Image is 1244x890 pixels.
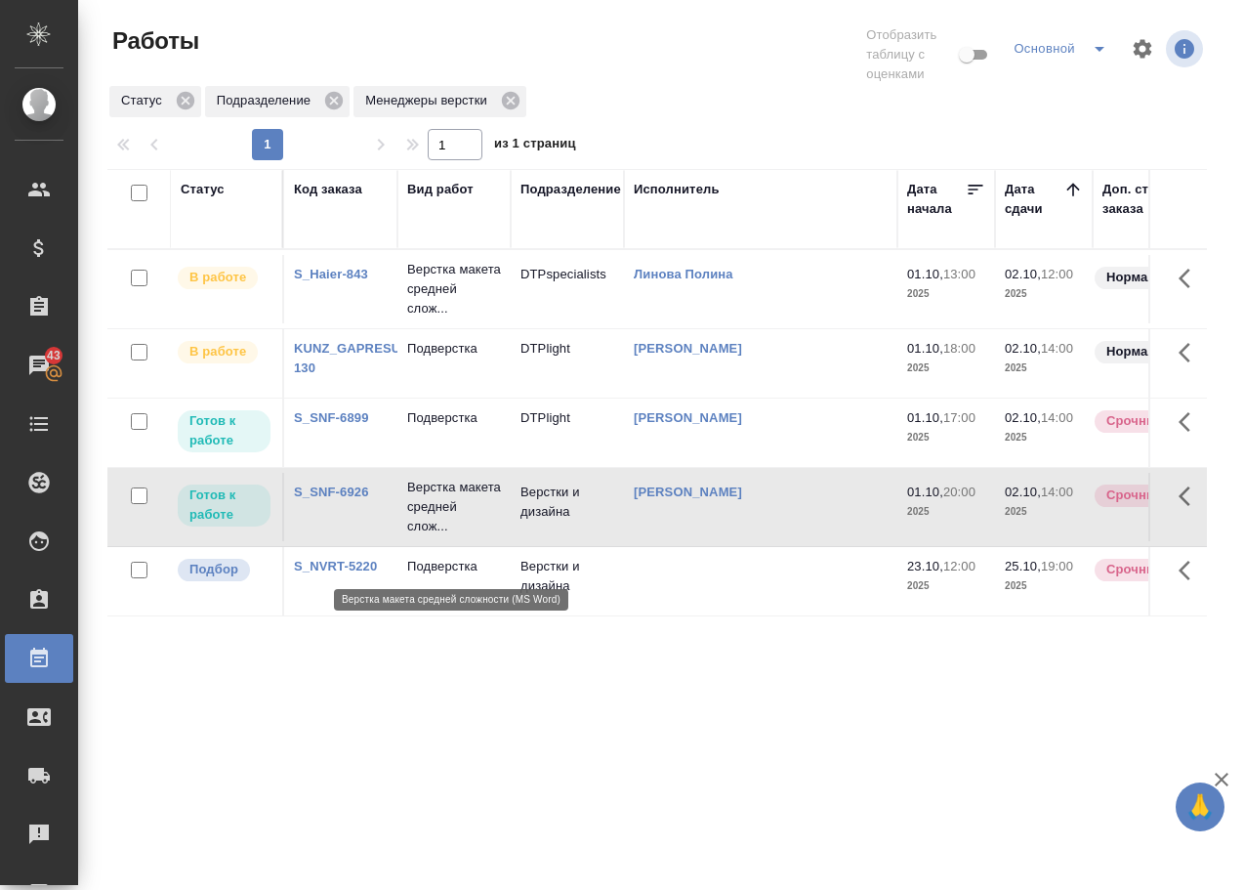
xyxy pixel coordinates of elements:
p: 01.10, [907,485,943,499]
p: Менеджеры верстки [365,91,494,110]
p: 02.10, [1005,485,1041,499]
p: 2025 [1005,359,1083,378]
td: DTPspecialists [511,255,624,323]
a: S_SNF-6899 [294,410,369,425]
a: KUNZ_GAPRESURS-130 [294,341,423,375]
p: 01.10, [907,410,943,425]
p: Статус [121,91,169,110]
p: 13:00 [943,267,975,281]
p: Нормальный [1106,268,1190,287]
p: 25.10, [1005,559,1041,573]
button: Здесь прячутся важные кнопки [1167,329,1214,376]
p: 2025 [907,502,985,522]
a: [PERSON_NAME] [634,485,742,499]
p: Верстка макета средней слож... [407,478,501,536]
span: 🙏 [1183,786,1217,827]
span: Работы [107,25,199,57]
p: 2025 [907,428,985,447]
p: 2025 [1005,502,1083,522]
span: Отобразить таблицу с оценками [866,25,955,84]
p: 14:00 [1041,410,1073,425]
p: 02.10, [1005,267,1041,281]
p: 14:00 [1041,341,1073,356]
p: Подверстка [407,557,501,576]
p: В работе [189,268,246,287]
button: Здесь прячутся важные кнопки [1167,547,1214,594]
p: Подверстка [407,339,501,359]
div: Дата сдачи [1005,180,1063,219]
div: Подразделение [520,180,621,199]
div: Исполнитель выполняет работу [176,339,272,365]
p: Подразделение [217,91,317,110]
div: Исполнитель [634,180,720,199]
p: Готов к работе [189,486,259,525]
div: Можно подбирать исполнителей [176,557,272,583]
a: S_NVRT-5220 [294,559,377,573]
p: Срочный [1106,560,1165,579]
p: 14:00 [1041,485,1073,499]
p: Срочный [1106,411,1165,431]
a: [PERSON_NAME] [634,410,742,425]
p: Верстка макета средней слож... [407,260,501,318]
p: 19:00 [1041,559,1073,573]
a: [PERSON_NAME] [634,341,742,356]
button: Здесь прячутся важные кнопки [1167,255,1214,302]
p: 01.10, [907,341,943,356]
p: 12:00 [943,559,975,573]
div: Статус [109,86,201,117]
p: 02.10, [1005,341,1041,356]
a: S_SNF-6926 [294,485,369,499]
td: DTPlight [511,399,624,467]
div: Код заказа [294,180,362,199]
div: Подразделение [205,86,350,117]
div: split button [1009,33,1119,64]
p: Срочный [1106,486,1165,505]
p: 2025 [907,359,985,378]
td: Верстки и дизайна [511,547,624,615]
span: Настроить таблицу [1119,25,1166,72]
div: Статус [181,180,225,199]
p: Подбор [189,560,238,579]
p: 2025 [1005,284,1083,304]
p: 20:00 [943,485,975,499]
p: Нормальный [1106,342,1190,361]
p: 12:00 [1041,267,1073,281]
p: 2025 [907,284,985,304]
p: 18:00 [943,341,975,356]
p: 17:00 [943,410,975,425]
td: DTPlight [511,329,624,398]
a: S_Haier-843 [294,267,368,281]
p: Готов к работе [189,411,259,450]
button: Здесь прячутся важные кнопки [1167,473,1214,520]
p: Подверстка [407,408,501,428]
div: Менеджеры верстки [353,86,526,117]
div: Вид работ [407,180,474,199]
p: В работе [189,342,246,361]
div: Доп. статус заказа [1102,180,1205,219]
span: из 1 страниц [494,132,576,160]
td: Верстки и дизайна [511,473,624,541]
p: 23.10, [907,559,943,573]
p: 2025 [1005,576,1083,596]
a: 43 [5,341,73,390]
p: 02.10, [1005,410,1041,425]
p: 01.10, [907,267,943,281]
p: 2025 [1005,428,1083,447]
span: 43 [35,346,72,365]
div: Дата начала [907,180,966,219]
a: Линова Полина [634,267,733,281]
button: Здесь прячутся важные кнопки [1167,399,1214,445]
div: Исполнитель выполняет работу [176,265,272,291]
button: 🙏 [1176,783,1224,831]
p: 2025 [907,576,985,596]
div: Исполнитель может приступить к работе [176,483,272,529]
